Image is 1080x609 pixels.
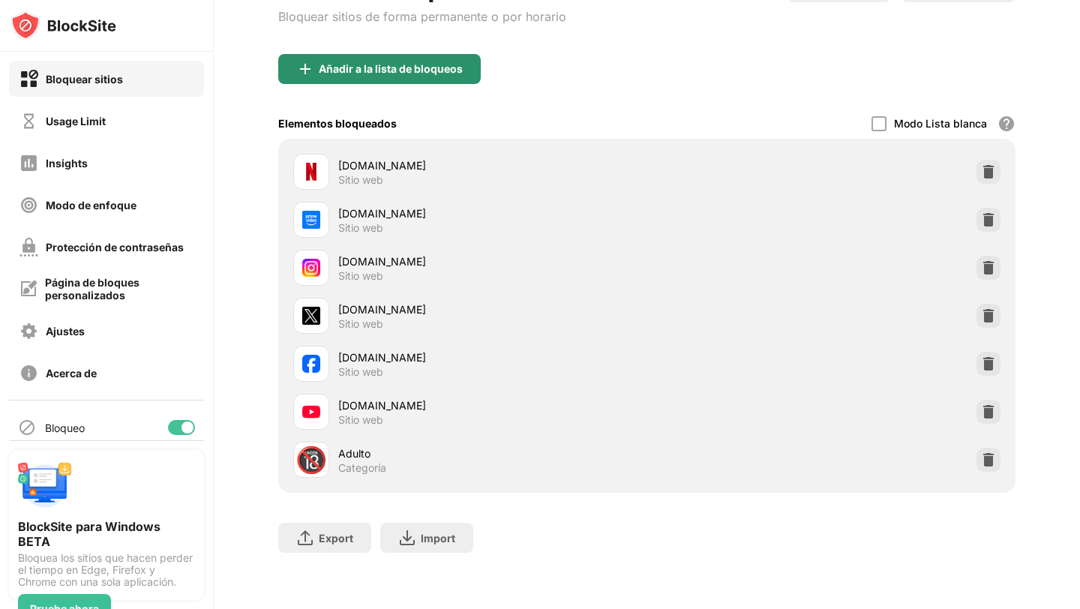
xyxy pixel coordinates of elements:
div: [DOMAIN_NAME] [338,301,646,317]
div: Insights [46,157,88,169]
div: [DOMAIN_NAME] [338,397,646,413]
div: Acerca de [46,367,97,379]
img: blocking-icon.svg [18,418,36,436]
div: Página de bloques personalizados [45,276,193,301]
div: Añadir a la lista de bloqueos [319,63,463,75]
div: Elementos bloqueados [278,117,397,130]
img: favicons [302,403,320,421]
div: Modo de enfoque [46,199,136,211]
img: insights-off.svg [19,154,38,172]
img: settings-off.svg [19,322,38,340]
div: Sitio web [338,365,383,379]
div: 🔞 [295,445,327,475]
div: Sitio web [338,413,383,427]
div: Bloquear sitios [46,73,123,85]
div: [DOMAIN_NAME] [338,157,646,173]
div: [DOMAIN_NAME] [338,253,646,269]
img: logo-blocksite.svg [10,10,116,40]
img: push-desktop.svg [18,459,72,513]
div: Bloquea los sitios que hacen perder el tiempo en Edge, Firefox y Chrome con una sola aplicación. [18,552,195,588]
div: Protección de contraseñas [46,241,184,253]
div: Sitio web [338,221,383,235]
img: favicons [302,307,320,325]
div: Modo Lista blanca [894,117,987,130]
div: Ajustes [46,325,85,337]
img: favicons [302,355,320,373]
img: about-off.svg [19,364,38,382]
div: Usage Limit [46,115,106,127]
img: customize-block-page-off.svg [19,280,37,298]
div: BlockSite para Windows BETA [18,519,195,549]
div: [DOMAIN_NAME] [338,349,646,365]
div: Categoría [338,461,386,475]
div: Import [421,532,455,544]
div: Bloqueo [45,421,85,434]
div: Export [319,532,353,544]
img: favicons [302,211,320,229]
div: Adulto [338,445,646,461]
div: Sitio web [338,317,383,331]
img: favicons [302,259,320,277]
div: [DOMAIN_NAME] [338,205,646,221]
img: focus-off.svg [19,196,38,214]
img: time-usage-off.svg [19,112,38,130]
div: Sitio web [338,173,383,187]
img: password-protection-off.svg [19,238,38,256]
img: block-on.svg [19,70,38,88]
img: favicons [302,163,320,181]
div: Sitio web [338,269,383,283]
div: Bloquear sitios de forma permanente o por horario [278,9,566,24]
